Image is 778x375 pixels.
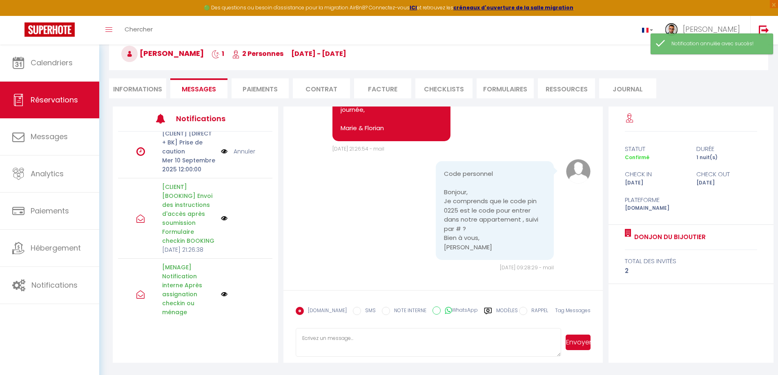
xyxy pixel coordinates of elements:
span: [DATE] 09:28:29 - mail [500,264,554,271]
label: WhatsApp [441,306,478,315]
li: FORMULAIRES [477,78,534,98]
img: NO IMAGE [221,215,227,222]
li: Informations [109,78,166,98]
p: [CLIENT] [DIRECT + BK] Prise de caution [162,129,216,156]
label: SMS [361,307,376,316]
label: RAPPEL [527,307,548,316]
div: total des invités [625,256,757,266]
li: Journal [599,78,656,98]
li: CHECKLISTS [415,78,473,98]
div: [DATE] [620,179,691,187]
a: ... [PERSON_NAME] [659,16,750,44]
h3: Notifications [176,109,241,128]
img: avatar.png [566,159,591,184]
img: NO IMAGE [221,147,227,156]
span: Hébergement [31,243,81,253]
li: Paiements [232,78,289,98]
a: créneaux d'ouverture de la salle migration [453,4,573,11]
span: 2 Personnes [232,49,283,58]
li: Facture [354,78,411,98]
div: check in [620,169,691,179]
a: Annuler [234,147,255,156]
div: check out [691,169,762,179]
a: Donjon du Bijoutier [631,232,706,242]
button: Ouvrir le widget de chat LiveChat [7,3,31,28]
img: ... [665,23,678,36]
span: Messages [31,131,68,142]
div: [DATE] [691,179,762,187]
div: [DOMAIN_NAME] [620,204,691,212]
label: Modèles [496,307,518,321]
span: Tag Messages [555,307,591,314]
p: Mer 10 Septembre 2025 12:00:00 [162,156,216,174]
a: Chercher [118,16,159,44]
li: Contrat [293,78,350,98]
div: 1 nuit(s) [691,154,762,162]
p: [CLIENT] [BOOKING] Envoi des instructions d'accès après soumission Formulaire checkin BOOKING [162,182,216,245]
span: [PERSON_NAME] [683,24,740,34]
span: Réservations [31,95,78,105]
pre: Code personnel Bonjour, Je comprends que le code pin 0225 est le code pour entrer dans notre appa... [444,169,546,252]
label: [DOMAIN_NAME] [304,307,347,316]
span: [PERSON_NAME] [121,48,204,58]
span: Confirmé [625,154,649,161]
span: Paiements [31,206,69,216]
span: Notifications [31,280,78,290]
span: Messages [182,84,216,94]
div: durée [691,144,762,154]
div: 2 [625,266,757,276]
span: [DATE] 21:26:54 - mail [332,145,384,152]
button: Envoyer [566,335,591,350]
span: [DATE] - [DATE] [291,49,346,58]
span: 1 [212,49,224,58]
a: ICI [410,4,417,11]
span: Analytics [31,169,64,179]
div: Notification annulée avec succès! [671,40,765,48]
div: Plateforme [620,195,691,205]
span: Calendriers [31,58,73,68]
img: Super Booking [25,22,75,37]
p: [DATE] 21:26:38 [162,245,216,254]
img: logout [759,25,769,35]
img: NO IMAGE [221,291,227,297]
li: Ressources [538,78,595,98]
label: NOTE INTERNE [390,307,426,316]
span: Chercher [125,25,153,33]
div: statut [620,144,691,154]
p: [MENAGE] Notification interne Après assignation checkin ou ménage [162,263,216,317]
